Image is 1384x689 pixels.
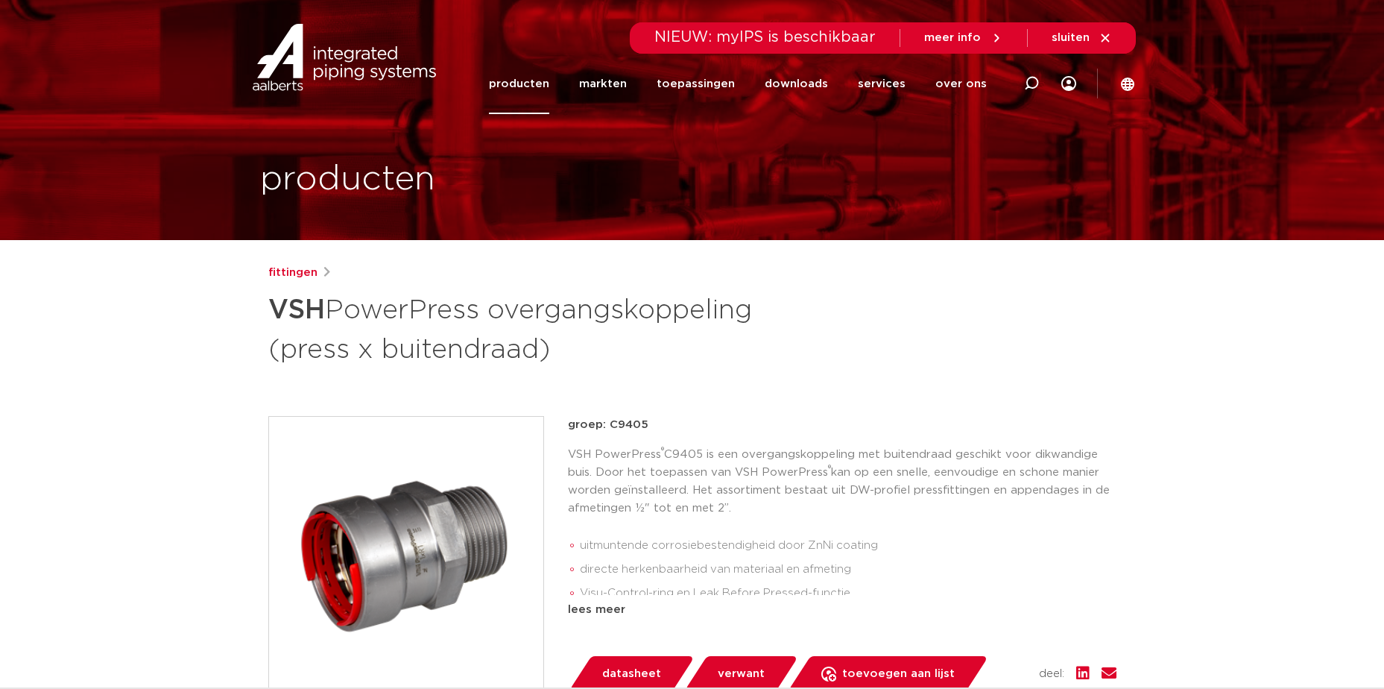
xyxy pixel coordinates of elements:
span: meer info [924,32,981,43]
span: sluiten [1052,32,1090,43]
a: sluiten [1052,31,1112,45]
h1: producten [260,156,435,204]
sup: ® [828,465,831,473]
strong: VSH [268,297,325,324]
p: groep: C9405 [568,416,1116,434]
a: markten [579,54,627,114]
span: NIEUW: myIPS is beschikbaar [654,30,876,45]
span: deel: [1039,665,1064,683]
sup: ® [661,447,664,455]
a: toepassingen [657,54,735,114]
a: downloads [765,54,828,114]
span: verwant [718,662,765,686]
p: VSH PowerPress C9405 is een overgangskoppeling met buitendraad geschikt voor dikwandige buis. Doo... [568,446,1116,517]
a: producten [489,54,549,114]
div: lees meer [568,601,1116,619]
li: uitmuntende corrosiebestendigheid door ZnNi coating [580,534,1116,558]
a: services [858,54,906,114]
a: over ons [935,54,987,114]
span: toevoegen aan lijst [842,662,955,686]
nav: Menu [489,54,987,114]
li: Visu-Control-ring en Leak Before Pressed-functie [580,582,1116,605]
a: meer info [924,31,1003,45]
h1: PowerPress overgangskoppeling (press x buitendraad) [268,288,828,368]
div: my IPS [1061,54,1076,114]
a: fittingen [268,264,317,282]
li: directe herkenbaarheid van materiaal en afmeting [580,558,1116,582]
span: datasheet [602,662,661,686]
